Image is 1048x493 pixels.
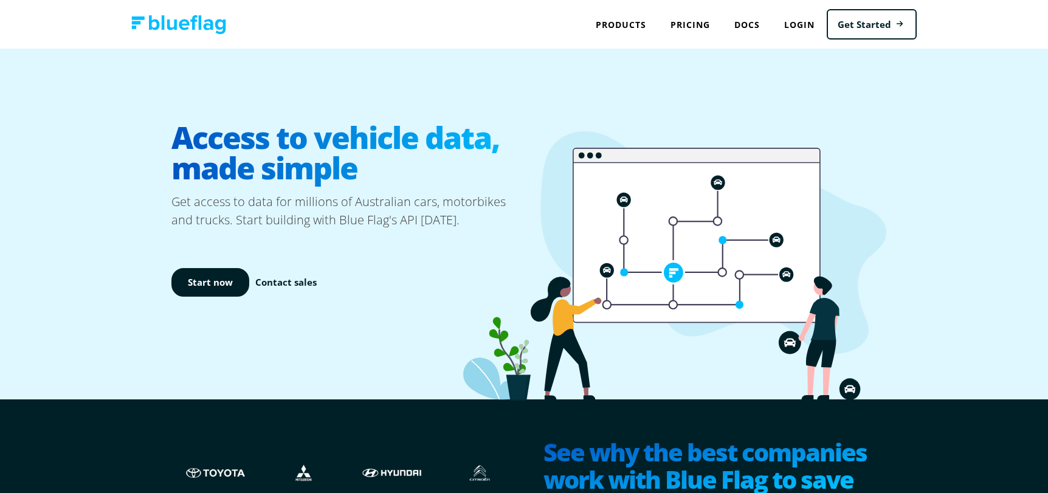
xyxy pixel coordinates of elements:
a: Start now [171,268,249,297]
img: Blue Flag logo [131,15,226,34]
a: Pricing [658,12,722,37]
img: Mistubishi logo [272,461,336,484]
img: Hyundai logo [360,461,424,484]
a: Login to Blue Flag application [772,12,827,37]
a: Contact sales [255,275,317,289]
a: Docs [722,12,772,37]
a: Get Started [827,9,917,40]
h1: Access to vehicle data, made simple [171,112,524,193]
div: Products [584,12,658,37]
img: Toyota logo [184,461,247,484]
img: Citroen logo [448,461,512,484]
p: Get access to data for millions of Australian cars, motorbikes and trucks. Start building with Bl... [171,193,524,229]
